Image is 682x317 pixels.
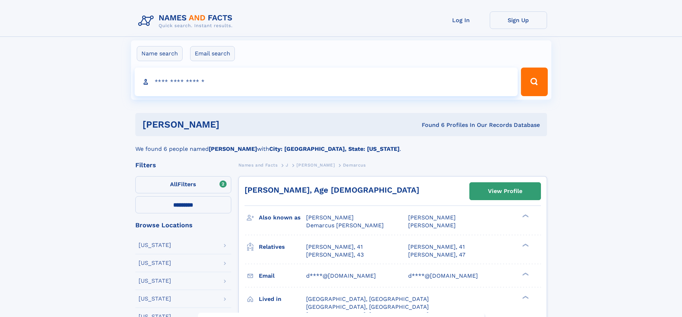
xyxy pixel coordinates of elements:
[139,242,171,248] div: [US_STATE]
[135,176,231,193] label: Filters
[259,270,306,282] h3: Email
[259,241,306,253] h3: Relatives
[432,11,490,29] a: Log In
[135,68,518,96] input: search input
[343,163,366,168] span: Demarcus
[139,278,171,284] div: [US_STATE]
[306,296,429,302] span: [GEOGRAPHIC_DATA], [GEOGRAPHIC_DATA]
[521,243,529,247] div: ❯
[135,222,231,228] div: Browse Locations
[408,243,465,251] a: [PERSON_NAME], 41
[521,272,529,276] div: ❯
[306,222,384,229] span: Demarcus [PERSON_NAME]
[296,163,335,168] span: [PERSON_NAME]
[408,214,456,221] span: [PERSON_NAME]
[286,163,289,168] span: J
[521,295,529,299] div: ❯
[488,183,522,199] div: View Profile
[320,121,540,129] div: Found 6 Profiles In Our Records Database
[306,214,354,221] span: [PERSON_NAME]
[139,260,171,266] div: [US_STATE]
[306,303,429,310] span: [GEOGRAPHIC_DATA], [GEOGRAPHIC_DATA]
[135,136,547,153] div: We found 6 people named with .
[170,181,178,188] span: All
[135,162,231,168] div: Filters
[238,160,278,169] a: Names and Facts
[470,183,541,200] a: View Profile
[408,251,465,259] a: [PERSON_NAME], 47
[245,185,419,194] a: [PERSON_NAME], Age [DEMOGRAPHIC_DATA]
[286,160,289,169] a: J
[296,160,335,169] a: [PERSON_NAME]
[259,293,306,305] h3: Lived in
[490,11,547,29] a: Sign Up
[139,296,171,302] div: [US_STATE]
[135,11,238,31] img: Logo Names and Facts
[142,120,321,129] h1: [PERSON_NAME]
[521,68,547,96] button: Search Button
[259,212,306,224] h3: Also known as
[137,46,183,61] label: Name search
[306,243,363,251] a: [PERSON_NAME], 41
[190,46,235,61] label: Email search
[209,145,257,152] b: [PERSON_NAME]
[306,251,364,259] a: [PERSON_NAME], 43
[269,145,400,152] b: City: [GEOGRAPHIC_DATA], State: [US_STATE]
[408,222,456,229] span: [PERSON_NAME]
[521,214,529,218] div: ❯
